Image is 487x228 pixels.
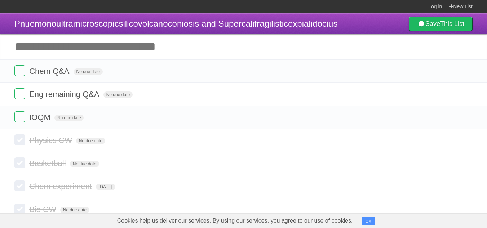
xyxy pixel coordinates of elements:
span: Bio CW [29,205,58,214]
span: Chem experiment [29,182,94,191]
span: No due date [103,91,133,98]
span: No due date [54,115,84,121]
label: Done [14,180,25,191]
button: OK [362,217,376,225]
span: [DATE] [96,184,115,190]
label: Done [14,204,25,214]
span: No due date [60,207,89,213]
span: No due date [70,161,99,167]
b: This List [440,20,464,27]
label: Done [14,65,25,76]
span: Chem Q&A [29,67,71,76]
label: Done [14,88,25,99]
a: SaveThis List [409,17,473,31]
label: Done [14,111,25,122]
span: No due date [74,68,103,75]
span: Basketball [29,159,68,168]
label: Done [14,157,25,168]
span: Physics CW [29,136,74,145]
span: IOQM [29,113,52,122]
span: Cookies help us deliver our services. By using our services, you agree to our use of cookies. [110,214,360,228]
span: Pnuemonoultramicroscopicsilicovolcanoconiosis and Supercalifragilisticexpialidocius [14,19,337,28]
label: Done [14,134,25,145]
span: Eng remaining Q&A [29,90,101,99]
span: No due date [76,138,105,144]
